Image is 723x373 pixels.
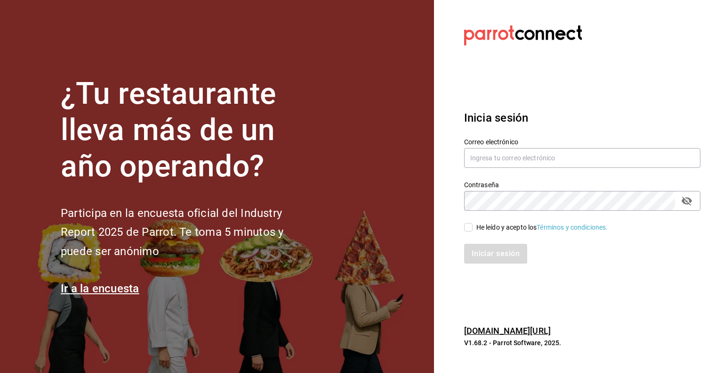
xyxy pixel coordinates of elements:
a: [DOMAIN_NAME][URL] [464,326,551,336]
label: Contraseña [464,182,700,188]
h3: Inicia sesión [464,109,700,126]
a: Ir a la encuesta [61,282,139,295]
p: V1.68.2 - Parrot Software, 2025. [464,338,700,348]
label: Correo electrónico [464,139,700,145]
a: Términos y condiciones. [537,224,608,231]
input: Ingresa tu correo electrónico [464,148,700,168]
h2: Participa en la encuesta oficial del Industry Report 2025 de Parrot. Te toma 5 minutos y puede se... [61,204,315,261]
div: He leído y acepto los [476,223,608,232]
h1: ¿Tu restaurante lleva más de un año operando? [61,76,315,184]
button: passwordField [679,193,695,209]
